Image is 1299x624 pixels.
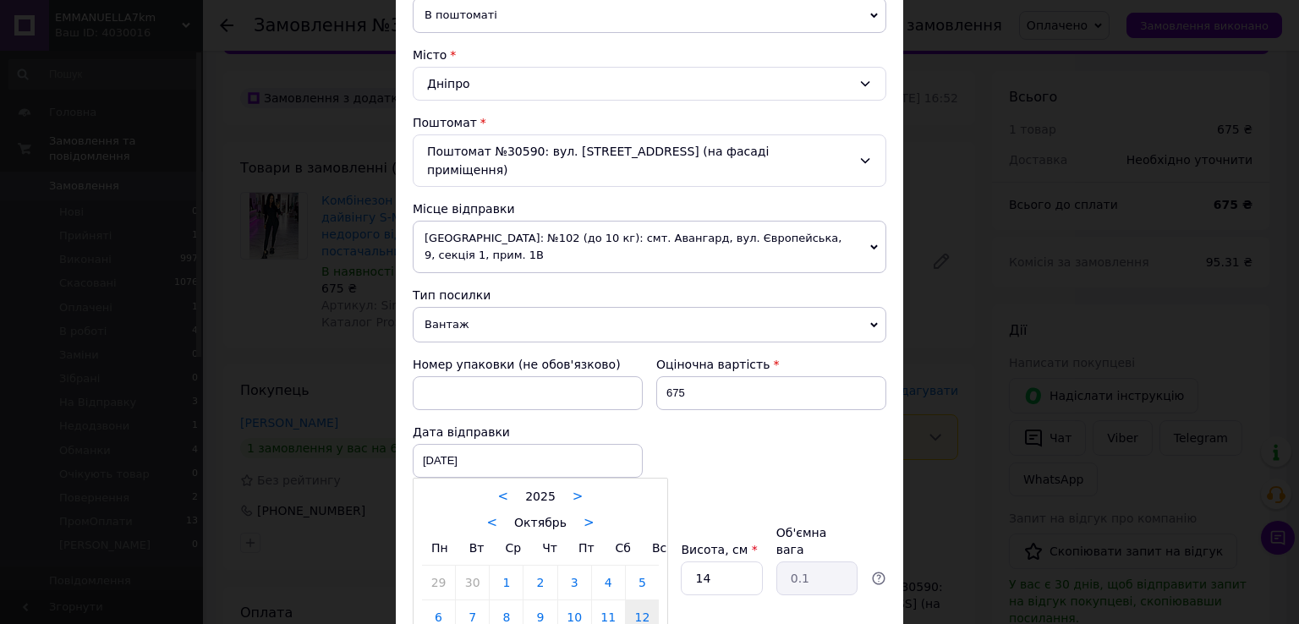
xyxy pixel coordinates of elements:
span: Октябрь [514,516,567,529]
a: 5 [626,566,659,599]
span: Вт [469,541,485,555]
span: Вс [652,541,666,555]
a: 30 [456,566,489,599]
a: 3 [558,566,591,599]
span: 2025 [525,490,556,503]
span: Сб [616,541,631,555]
a: > [573,489,584,504]
a: 2 [523,566,556,599]
a: < [498,489,509,504]
span: Чт [542,541,557,555]
a: 29 [422,566,455,599]
span: Пт [578,541,595,555]
span: Пн [431,541,448,555]
a: 4 [592,566,625,599]
a: < [487,515,498,530]
span: Ср [505,541,521,555]
a: > [584,515,595,530]
a: 1 [490,566,523,599]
